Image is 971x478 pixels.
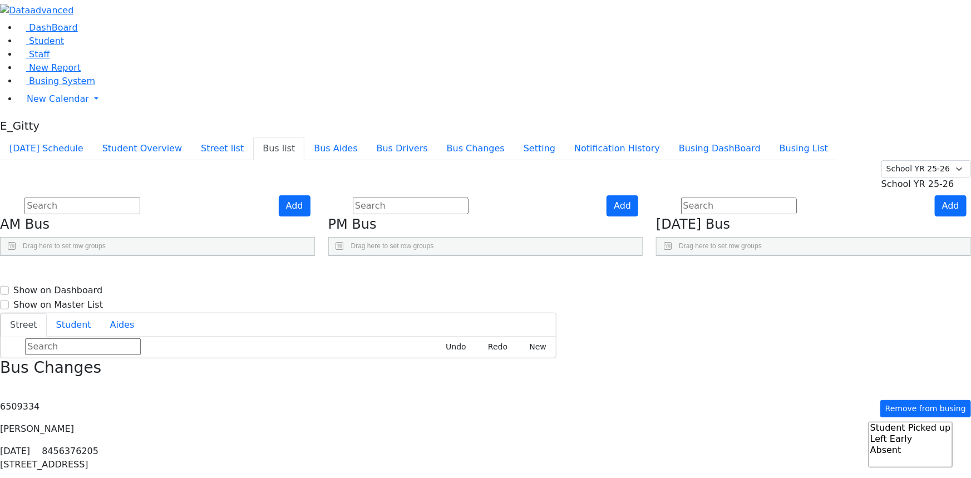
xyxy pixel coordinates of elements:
button: Busing List [770,137,837,160]
label: Show on Master List [13,298,103,312]
button: Bus list [253,137,304,160]
span: School YR 25-26 [881,179,954,189]
a: Student [18,36,64,46]
select: Default select example [881,160,971,178]
a: New Report [18,62,81,73]
span: 8456376205 [42,446,98,456]
input: Search [681,198,797,214]
span: Drag here to set row groups [679,242,762,250]
a: DashBoard [18,22,78,33]
span: DashBoard [29,22,78,33]
div: Street [1,337,556,358]
h4: [DATE] Bus [656,216,971,233]
a: New Calendar [18,88,971,110]
span: Staff [29,49,50,60]
span: Busing System [29,76,95,86]
h4: PM Bus [328,216,643,233]
button: Bus Aides [304,137,367,160]
button: Street list [191,137,253,160]
input: Search [353,198,469,214]
option: Left Early [869,433,952,445]
button: Undo [433,338,471,356]
button: Student [47,313,101,337]
button: Notification History [565,137,669,160]
button: Add [607,195,638,216]
button: Aides [101,313,144,337]
span: Drag here to set row groups [351,242,434,250]
button: Busing DashBoard [669,137,770,160]
span: New Report [29,62,81,73]
button: Bus Changes [437,137,514,160]
button: Student Overview [93,137,191,160]
button: Add [279,195,310,216]
button: Bus Drivers [367,137,437,160]
button: Street [1,313,47,337]
input: Search [25,338,141,355]
button: Setting [514,137,565,160]
button: Remove from busing [880,400,971,417]
input: Search [24,198,140,214]
span: New Calendar [27,93,89,104]
button: New [517,338,551,356]
span: Drag here to set row groups [23,242,106,250]
a: Staff [18,49,50,60]
option: Student Picked up [869,422,952,433]
button: Redo [476,338,512,356]
label: Show on Dashboard [13,284,102,297]
a: Busing System [18,76,95,86]
option: Absent [869,445,952,456]
span: Student [29,36,64,46]
button: Add [935,195,967,216]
